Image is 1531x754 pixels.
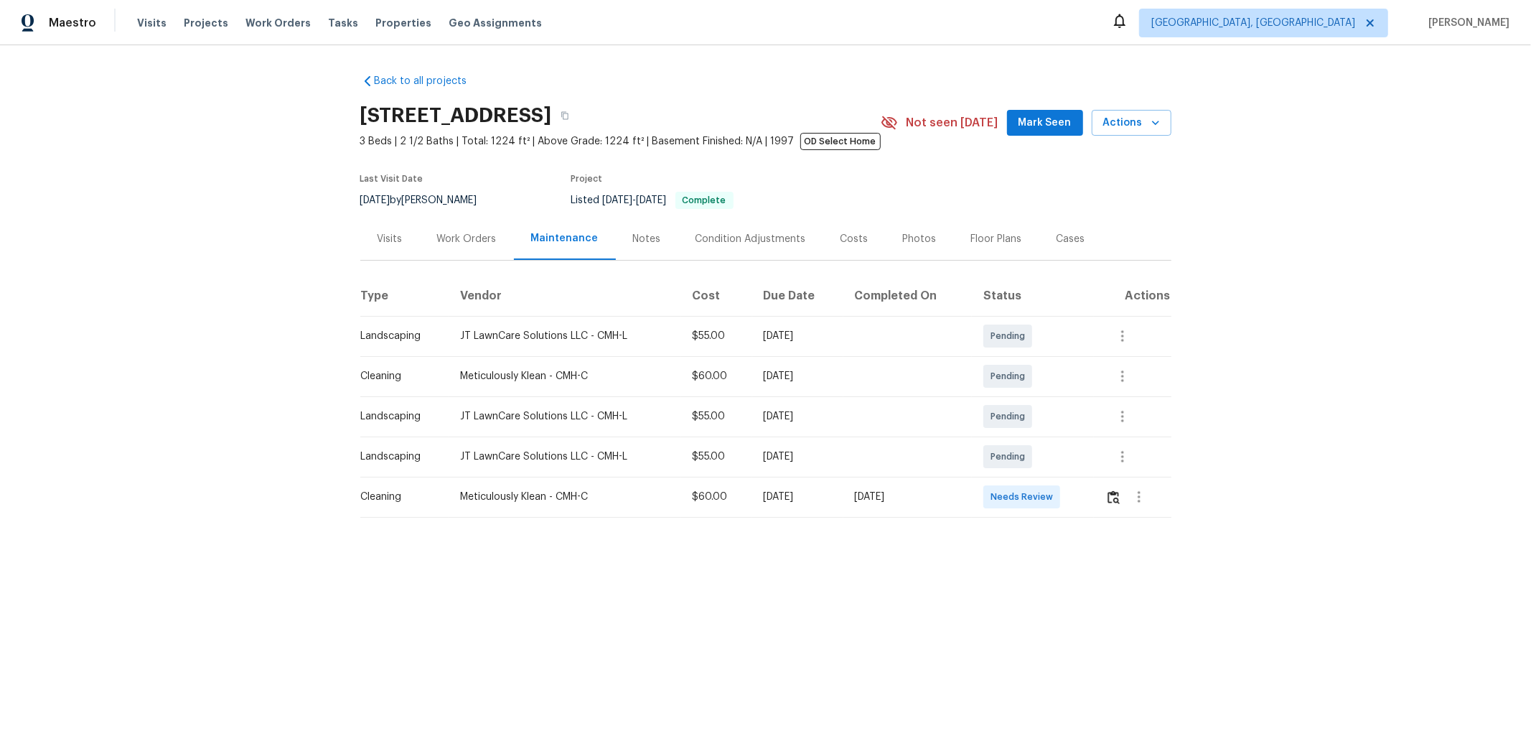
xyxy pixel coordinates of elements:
th: Status [972,276,1094,316]
th: Completed On [843,276,973,316]
div: Condition Adjustments [696,232,806,246]
span: [DATE] [637,195,667,205]
span: [DATE] [603,195,633,205]
div: JT LawnCare Solutions LLC - CMH-L [460,450,670,464]
span: Geo Assignments [449,16,542,30]
div: Cleaning [361,490,437,504]
span: Work Orders [245,16,311,30]
button: Copy Address [552,103,578,129]
span: Not seen [DATE] [907,116,998,130]
div: Landscaping [361,329,437,343]
span: Mark Seen [1019,114,1072,132]
div: Landscaping [361,409,437,424]
span: 3 Beds | 2 1/2 Baths | Total: 1224 ft² | Above Grade: 1224 ft² | Basement Finished: N/A | 1997 [360,134,881,149]
div: JT LawnCare Solutions LLC - CMH-L [460,409,670,424]
span: Last Visit Date [360,174,423,183]
div: Maintenance [531,231,599,246]
div: $60.00 [693,369,741,383]
div: $55.00 [693,409,741,424]
div: [DATE] [855,490,961,504]
div: $55.00 [693,329,741,343]
span: - [603,195,667,205]
div: [DATE] [764,409,832,424]
div: Landscaping [361,450,437,464]
div: [DATE] [764,450,832,464]
span: [DATE] [360,195,390,205]
span: Visits [137,16,167,30]
th: Type [360,276,449,316]
div: Visits [378,232,403,246]
th: Vendor [449,276,681,316]
span: Complete [677,196,732,205]
div: by [PERSON_NAME] [360,192,495,209]
div: [DATE] [764,490,832,504]
span: OD Select Home [800,133,881,150]
div: $55.00 [693,450,741,464]
div: Cases [1057,232,1085,246]
button: Actions [1092,110,1171,136]
button: Mark Seen [1007,110,1083,136]
div: Meticulously Klean - CMH-C [460,369,670,383]
div: [DATE] [764,369,832,383]
a: Back to all projects [360,74,498,88]
div: Meticulously Klean - CMH-C [460,490,670,504]
div: Cleaning [361,369,437,383]
span: Properties [375,16,431,30]
span: Pending [991,409,1031,424]
th: Cost [681,276,752,316]
span: Listed [571,195,734,205]
span: Actions [1103,114,1160,132]
div: Floor Plans [971,232,1022,246]
h2: [STREET_ADDRESS] [360,108,552,123]
th: Due Date [752,276,843,316]
span: Project [571,174,603,183]
span: Pending [991,329,1031,343]
div: Photos [903,232,937,246]
span: Needs Review [991,490,1059,504]
button: Review Icon [1105,480,1122,514]
span: [GEOGRAPHIC_DATA], [GEOGRAPHIC_DATA] [1151,16,1355,30]
div: [DATE] [764,329,832,343]
span: Maestro [49,16,96,30]
div: Costs [841,232,868,246]
span: Tasks [328,18,358,28]
span: [PERSON_NAME] [1423,16,1509,30]
div: Notes [633,232,661,246]
div: $60.00 [693,490,741,504]
div: JT LawnCare Solutions LLC - CMH-L [460,329,670,343]
th: Actions [1094,276,1171,316]
span: Pending [991,369,1031,383]
span: Projects [184,16,228,30]
div: Work Orders [437,232,497,246]
span: Pending [991,450,1031,464]
img: Review Icon [1108,490,1120,504]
